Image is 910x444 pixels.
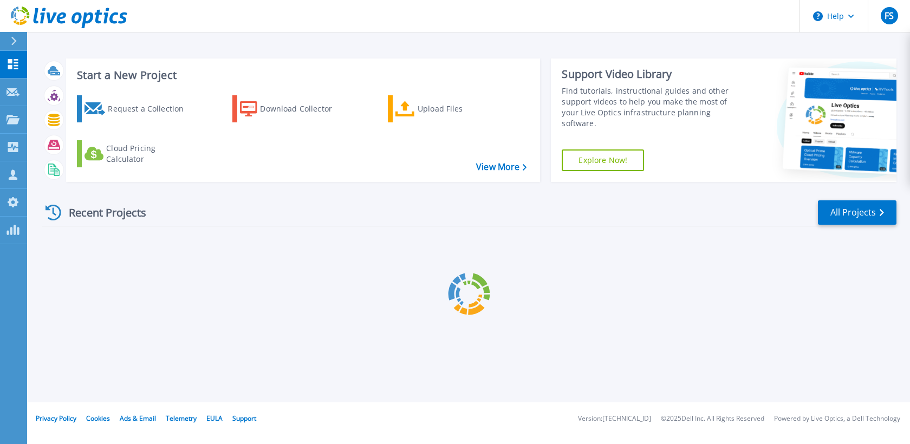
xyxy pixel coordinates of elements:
div: Find tutorials, instructional guides and other support videos to help you make the most of your L... [562,86,736,129]
div: Upload Files [418,98,504,120]
a: Explore Now! [562,149,644,171]
div: Download Collector [260,98,347,120]
li: Powered by Live Optics, a Dell Technology [774,415,900,422]
a: Support [232,414,256,423]
a: Ads & Email [120,414,156,423]
a: EULA [206,414,223,423]
a: All Projects [818,200,896,225]
h3: Start a New Project [77,69,526,81]
a: Cookies [86,414,110,423]
a: View More [476,162,526,172]
a: Request a Collection [77,95,198,122]
div: Recent Projects [42,199,161,226]
a: Privacy Policy [36,414,76,423]
div: Request a Collection [108,98,194,120]
a: Telemetry [166,414,197,423]
li: Version: [TECHNICAL_ID] [578,415,651,422]
div: Support Video Library [562,67,736,81]
span: FS [885,11,894,20]
a: Cloud Pricing Calculator [77,140,198,167]
div: Cloud Pricing Calculator [106,143,193,165]
a: Download Collector [232,95,353,122]
li: © 2025 Dell Inc. All Rights Reserved [661,415,764,422]
a: Upload Files [388,95,509,122]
